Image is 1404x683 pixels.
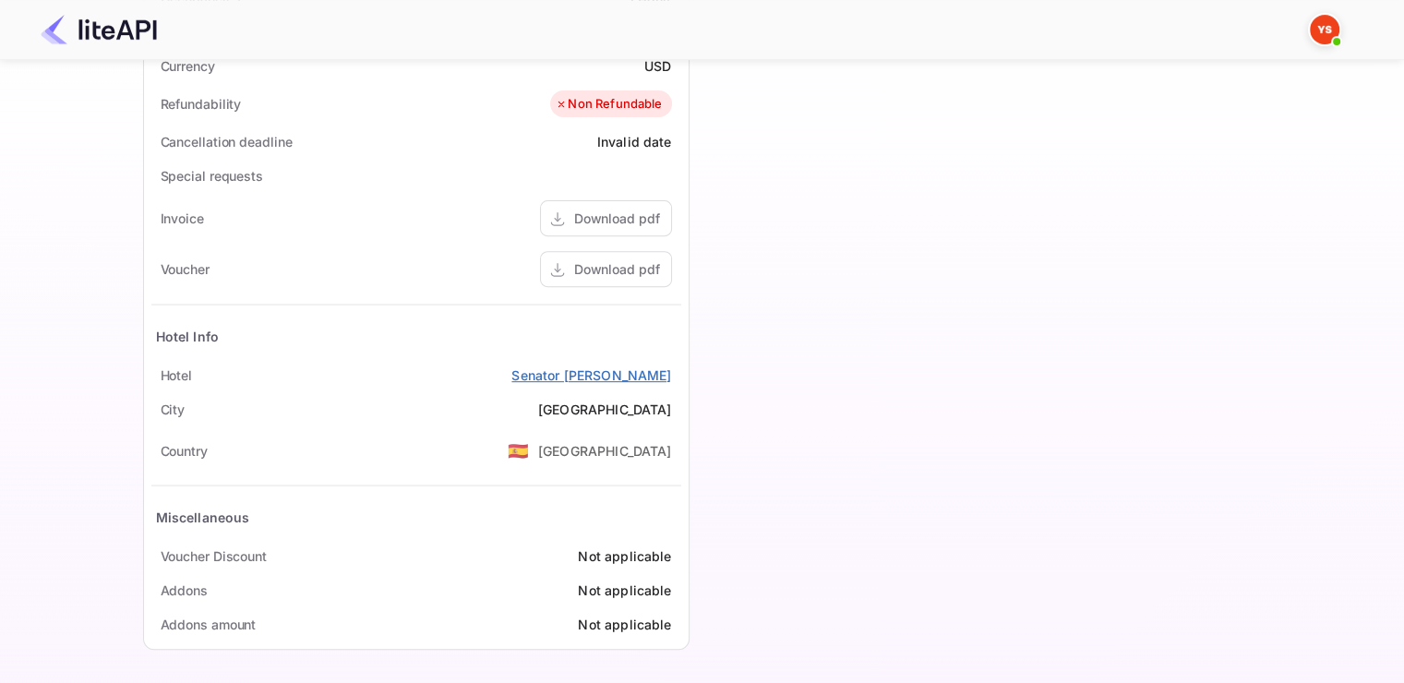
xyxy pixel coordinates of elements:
div: USD [644,56,671,76]
div: Special requests [161,166,263,186]
div: Non Refundable [555,95,662,114]
img: Yandex Support [1310,15,1339,44]
div: Hotel Info [156,327,220,346]
img: LiteAPI Logo [41,15,157,44]
div: [GEOGRAPHIC_DATA] [538,441,672,461]
div: Invalid date [597,132,672,151]
span: United States [508,434,529,467]
div: Invoice [161,209,204,228]
div: Addons [161,581,208,600]
div: City [161,400,186,419]
div: Voucher [161,259,210,279]
div: Download pdf [574,259,660,279]
div: Currency [161,56,215,76]
div: [GEOGRAPHIC_DATA] [538,400,672,419]
div: Download pdf [574,209,660,228]
div: Cancellation deadline [161,132,293,151]
div: Country [161,441,208,461]
div: Not applicable [578,581,671,600]
div: Addons amount [161,615,257,634]
div: Refundability [161,94,242,114]
div: Not applicable [578,546,671,566]
a: Senator [PERSON_NAME] [511,365,671,385]
div: Hotel [161,365,193,385]
div: Not applicable [578,615,671,634]
div: Miscellaneous [156,508,250,527]
div: Voucher Discount [161,546,267,566]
